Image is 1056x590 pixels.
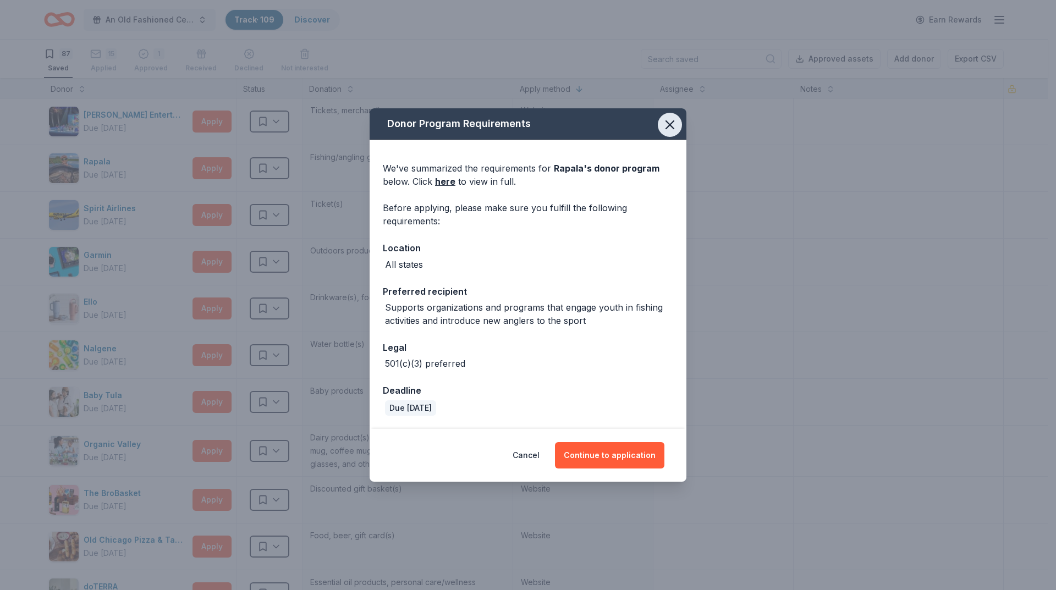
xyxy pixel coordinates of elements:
[554,163,659,174] span: Rapala 's donor program
[383,241,673,255] div: Location
[383,284,673,299] div: Preferred recipient
[383,201,673,228] div: Before applying, please make sure you fulfill the following requirements:
[555,442,664,468] button: Continue to application
[385,400,436,416] div: Due [DATE]
[383,383,673,398] div: Deadline
[385,258,423,271] div: All states
[385,301,673,327] div: Supports organizations and programs that engage youth in fishing activities and introduce new ang...
[383,162,673,188] div: We've summarized the requirements for below. Click to view in full.
[513,442,540,468] button: Cancel
[370,108,686,140] div: Donor Program Requirements
[435,175,455,188] a: here
[385,357,465,370] div: 501(c)(3) preferred
[383,340,673,355] div: Legal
